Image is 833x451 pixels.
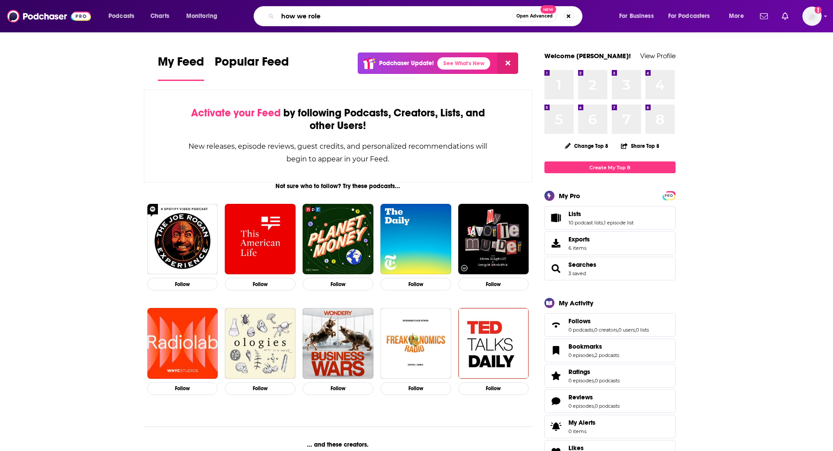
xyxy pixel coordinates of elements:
[560,140,614,151] button: Change Top 8
[559,299,593,307] div: My Activity
[568,368,620,376] a: Ratings
[668,10,710,22] span: For Podcasters
[544,257,676,280] span: Searches
[303,382,373,395] button: Follow
[594,403,595,409] span: ,
[568,393,620,401] a: Reviews
[379,59,434,67] p: Podchaser Update!
[568,419,596,427] span: My Alerts
[144,441,533,448] div: ... and these creators.
[547,319,565,331] a: Follows
[215,54,289,74] span: Popular Feed
[225,308,296,379] img: Ologies with Alie Ward
[568,378,594,384] a: 0 episodes
[544,415,676,438] a: My Alerts
[262,6,591,26] div: Search podcasts, credits, & more...
[225,278,296,290] button: Follow
[595,403,620,409] a: 0 podcasts
[568,245,590,251] span: 6 items
[512,11,557,21] button: Open AdvancedNew
[635,327,636,333] span: ,
[568,403,594,409] a: 0 episodes
[568,210,634,218] a: Lists
[815,7,822,14] svg: Add a profile image
[729,10,744,22] span: More
[380,204,451,275] a: The Daily
[191,106,281,119] span: Activate your Feed
[568,368,590,376] span: Ratings
[544,161,676,173] a: Create My Top 8
[568,343,602,350] span: Bookmarks
[595,378,620,384] a: 0 podcasts
[568,220,603,226] a: 10 podcast lists
[662,9,723,23] button: open menu
[568,235,590,243] span: Exports
[568,261,596,269] a: Searches
[594,378,595,384] span: ,
[568,210,581,218] span: Lists
[158,54,204,81] a: My Feed
[303,278,373,290] button: Follow
[568,343,619,350] a: Bookmarks
[603,220,604,226] span: ,
[147,382,218,395] button: Follow
[544,339,676,362] span: Bookmarks
[188,107,488,132] div: by following Podcasts, Creators, Lists, and other Users!
[147,308,218,379] a: Radiolab
[144,182,533,190] div: Not sure who to follow? Try these podcasts...
[664,192,674,199] a: PRO
[147,204,218,275] img: The Joe Rogan Experience
[636,327,649,333] a: 0 lists
[568,317,591,325] span: Follows
[568,270,586,276] a: 3 saved
[568,352,594,358] a: 0 episodes
[458,278,529,290] button: Follow
[802,7,822,26] img: User Profile
[147,278,218,290] button: Follow
[544,389,676,413] span: Reviews
[188,140,488,165] div: New releases, episode reviews, guest credits, and personalized recommendations will begin to appe...
[380,308,451,379] img: Freakonomics Radio
[7,8,91,24] img: Podchaser - Follow, Share and Rate Podcasts
[619,10,654,22] span: For Business
[618,327,635,333] a: 0 users
[547,344,565,357] a: Bookmarks
[303,308,373,379] img: Business Wars
[547,237,565,249] span: Exports
[303,204,373,275] img: Planet Money
[458,382,529,395] button: Follow
[568,393,593,401] span: Reviews
[544,313,676,337] span: Follows
[150,10,169,22] span: Charts
[145,9,174,23] a: Charts
[568,317,649,325] a: Follows
[158,54,204,74] span: My Feed
[723,9,755,23] button: open menu
[540,5,556,14] span: New
[604,220,634,226] a: 1 episode list
[458,204,529,275] img: My Favorite Murder with Karen Kilgariff and Georgia Hardstark
[547,420,565,433] span: My Alerts
[458,308,529,379] img: TED Talks Daily
[225,204,296,275] img: This American Life
[102,9,146,23] button: open menu
[544,52,631,60] a: Welcome [PERSON_NAME]!
[186,10,217,22] span: Monitoring
[559,192,580,200] div: My Pro
[516,14,553,18] span: Open Advanced
[108,10,134,22] span: Podcasts
[544,364,676,388] span: Ratings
